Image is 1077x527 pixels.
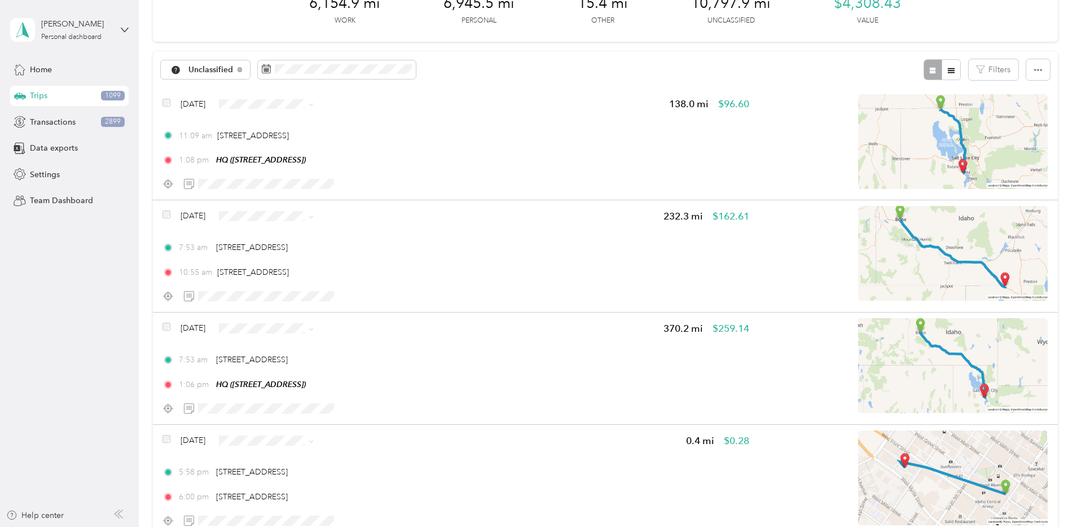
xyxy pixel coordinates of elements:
[216,380,306,389] span: HQ ([STREET_ADDRESS])
[713,209,749,223] span: $162.61
[858,94,1048,189] img: minimap
[179,379,211,390] span: 1:06 pm
[188,66,234,74] span: Unclassified
[179,154,211,166] span: 1:08 pm
[179,241,211,253] span: 7:53 am
[686,434,714,448] span: 0.4 mi
[181,98,205,110] span: [DATE]
[969,59,1018,80] button: Filters
[669,97,709,111] span: 138.0 mi
[30,64,52,76] span: Home
[101,91,125,101] span: 1099
[217,131,289,140] span: [STREET_ADDRESS]
[41,18,112,30] div: [PERSON_NAME]
[30,142,78,154] span: Data exports
[216,155,306,164] span: HQ ([STREET_ADDRESS])
[41,34,102,41] div: Personal dashboard
[216,243,288,252] span: [STREET_ADDRESS]
[30,116,76,128] span: Transactions
[724,434,749,448] span: $0.28
[179,130,212,142] span: 11:09 am
[101,117,125,127] span: 2899
[461,16,496,26] p: Personal
[216,467,288,477] span: [STREET_ADDRESS]
[30,195,93,207] span: Team Dashboard
[181,434,205,446] span: [DATE]
[713,322,749,336] span: $259.14
[179,491,211,503] span: 6:00 pm
[663,209,703,223] span: 232.3 mi
[663,322,703,336] span: 370.2 mi
[181,322,205,334] span: [DATE]
[179,266,212,278] span: 10:55 am
[858,206,1048,301] img: minimap
[179,354,211,366] span: 7:53 am
[718,97,749,111] span: $96.60
[1014,464,1077,527] iframe: Everlance-gr Chat Button Frame
[181,210,205,222] span: [DATE]
[30,90,47,102] span: Trips
[30,169,60,181] span: Settings
[6,510,64,521] button: Help center
[591,16,614,26] p: Other
[858,431,1048,525] img: minimap
[179,466,211,478] span: 5:58 pm
[217,267,289,277] span: [STREET_ADDRESS]
[335,16,355,26] p: Work
[858,318,1048,413] img: minimap
[857,16,878,26] p: Value
[707,16,755,26] p: Unclassified
[216,492,288,502] span: [STREET_ADDRESS]
[216,355,288,364] span: [STREET_ADDRESS]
